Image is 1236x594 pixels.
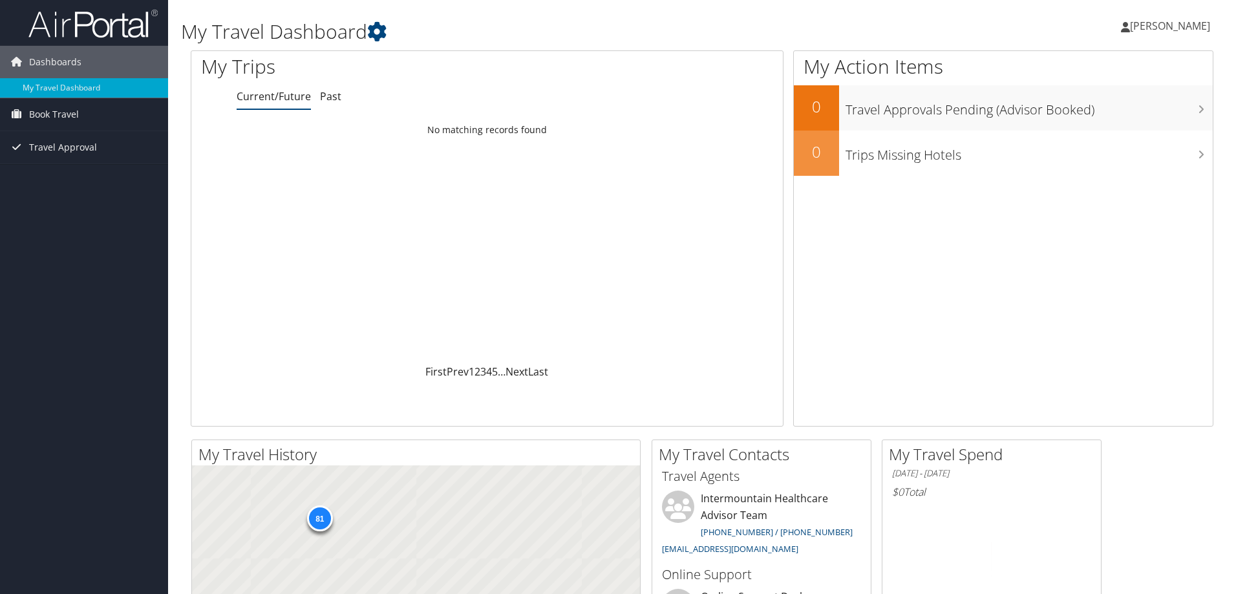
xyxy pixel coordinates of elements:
[892,485,904,499] span: $0
[425,365,447,379] a: First
[662,566,861,584] h3: Online Support
[181,18,876,45] h1: My Travel Dashboard
[1121,6,1223,45] a: [PERSON_NAME]
[892,467,1091,480] h6: [DATE] - [DATE]
[846,140,1213,164] h3: Trips Missing Hotels
[655,491,868,560] li: Intermountain Healthcare Advisor Team
[892,485,1091,499] h6: Total
[320,89,341,103] a: Past
[191,118,783,142] td: No matching records found
[889,443,1101,465] h2: My Travel Spend
[1130,19,1210,33] span: [PERSON_NAME]
[506,365,528,379] a: Next
[794,141,839,163] h2: 0
[701,526,853,538] a: [PHONE_NUMBER] / [PHONE_NUMBER]
[447,365,469,379] a: Prev
[29,46,81,78] span: Dashboards
[28,8,158,39] img: airportal-logo.png
[662,467,861,485] h3: Travel Agents
[492,365,498,379] a: 5
[794,85,1213,131] a: 0Travel Approvals Pending (Advisor Booked)
[474,365,480,379] a: 2
[659,443,871,465] h2: My Travel Contacts
[469,365,474,379] a: 1
[794,53,1213,80] h1: My Action Items
[237,89,311,103] a: Current/Future
[29,98,79,131] span: Book Travel
[794,131,1213,176] a: 0Trips Missing Hotels
[498,365,506,379] span: …
[794,96,839,118] h2: 0
[29,131,97,164] span: Travel Approval
[480,365,486,379] a: 3
[846,94,1213,119] h3: Travel Approvals Pending (Advisor Booked)
[528,365,548,379] a: Last
[306,505,332,531] div: 81
[198,443,640,465] h2: My Travel History
[486,365,492,379] a: 4
[662,543,798,555] a: [EMAIL_ADDRESS][DOMAIN_NAME]
[201,53,527,80] h1: My Trips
